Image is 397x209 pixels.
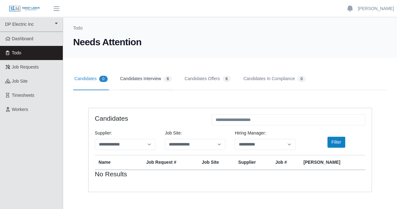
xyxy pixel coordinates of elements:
[12,79,28,84] span: job site
[99,76,108,82] span: 0
[12,64,39,69] span: Job Requests
[234,155,271,170] th: Supplier
[95,130,112,136] label: Supplier:
[300,155,365,170] th: [PERSON_NAME]
[119,68,173,90] a: Candidates Interview
[12,36,34,41] span: Dashboard
[73,68,109,90] a: Candidates
[73,36,387,48] h1: Needs Attention
[223,76,231,82] span: 6
[198,155,234,170] th: job site
[73,68,387,90] nav: Tabs
[183,68,232,90] a: Candidates Offers
[271,155,300,170] th: Job #
[73,25,83,30] a: Todo
[235,130,266,136] label: Hiring Manager:
[327,137,345,148] button: Filter
[165,130,182,136] label: job site:
[95,114,202,122] h4: Candidates
[142,155,198,170] th: Job Request #
[73,25,387,36] nav: Breadcrumb
[12,50,21,55] span: Todo
[358,5,394,12] a: [PERSON_NAME]
[297,76,306,82] span: 0
[95,155,142,170] th: Name
[95,170,142,178] h4: No Results
[9,5,40,12] img: SLM Logo
[12,107,28,112] span: Workers
[242,68,307,90] a: Candidates In Compliance
[164,76,172,82] span: 6
[12,93,35,98] span: Timesheets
